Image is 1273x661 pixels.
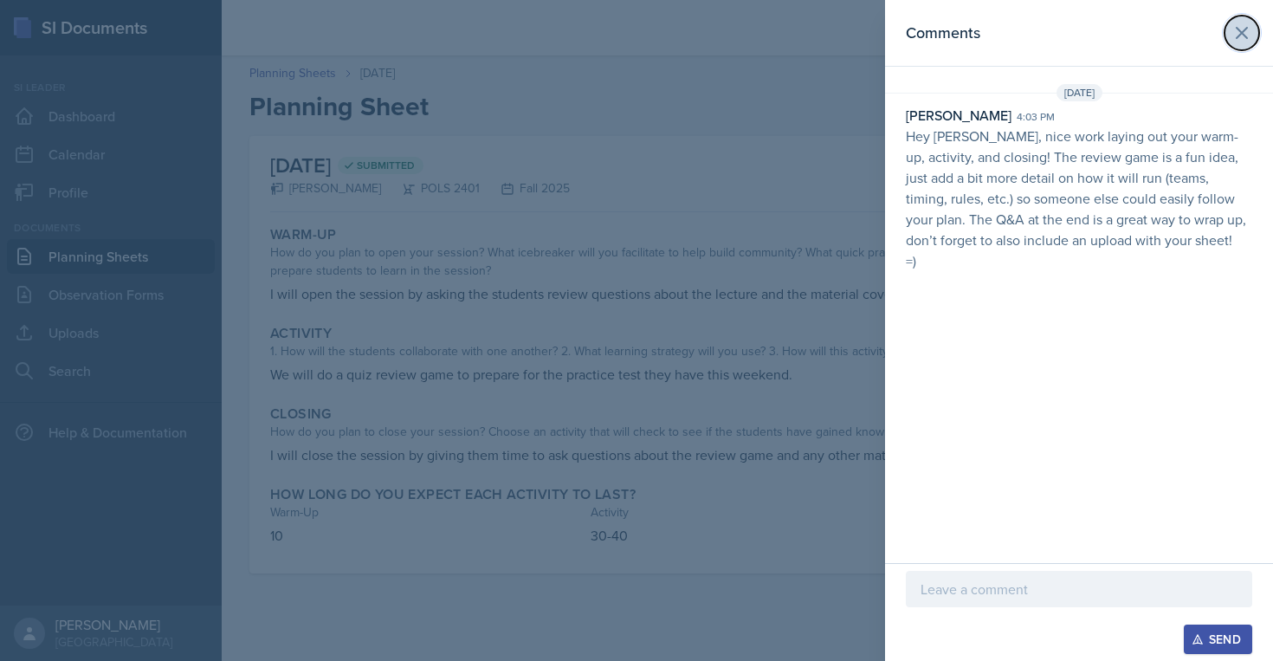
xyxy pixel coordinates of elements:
div: [PERSON_NAME] [906,105,1011,126]
div: 4:03 pm [1017,109,1055,125]
p: =) [906,250,1252,271]
div: Send [1195,632,1241,646]
span: [DATE] [1057,84,1102,101]
h2: Comments [906,21,980,45]
p: Hey [PERSON_NAME], nice work laying out your warm-up, activity, and closing! The review game is a... [906,126,1252,250]
button: Send [1184,625,1252,654]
